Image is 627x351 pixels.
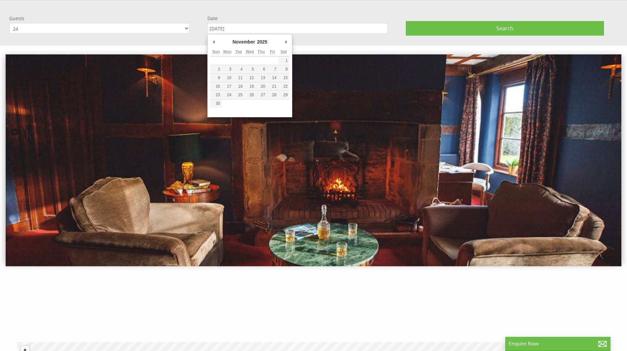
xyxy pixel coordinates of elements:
[235,49,242,54] abbr: Tuesday
[270,49,275,54] abbr: Friday
[210,37,217,47] button: Previous Month
[4,285,623,334] iframe: Customer reviews powered by Trustpilot
[207,23,388,34] input: Arrival Date
[244,82,255,91] button: 19
[233,74,244,82] button: 11
[496,25,513,32] span: Search
[244,74,255,82] button: 12
[255,91,267,99] button: 27
[222,65,233,73] button: 3
[244,91,255,99] button: 26
[278,65,289,73] button: 8
[222,82,233,91] button: 17
[509,340,607,347] p: Enquire Now
[210,74,222,82] button: 9
[256,37,268,47] div: 2025
[212,49,220,54] abbr: Sunday
[255,65,267,73] button: 6
[222,74,233,82] button: 10
[278,57,289,65] button: 1
[406,21,604,36] button: Search
[258,49,265,54] abbr: Thursday
[278,82,289,91] button: 22
[231,37,256,47] div: November
[9,15,190,21] label: Guests
[210,65,222,73] button: 2
[246,49,254,54] abbr: Wednesday
[278,74,289,82] button: 15
[283,37,289,47] button: Next Month
[267,65,278,73] button: 7
[233,65,244,73] button: 4
[210,91,222,99] button: 23
[267,74,278,82] button: 14
[281,49,287,54] abbr: Saturday
[222,91,233,99] button: 24
[244,65,255,73] button: 5
[233,91,244,99] button: 25
[255,82,267,91] button: 20
[267,91,278,99] button: 28
[233,82,244,91] button: 18
[207,15,388,21] label: Date
[278,91,289,99] button: 29
[223,49,231,54] abbr: Monday
[210,82,222,91] button: 16
[255,74,267,82] button: 13
[267,82,278,91] button: 21
[210,100,222,108] button: 30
